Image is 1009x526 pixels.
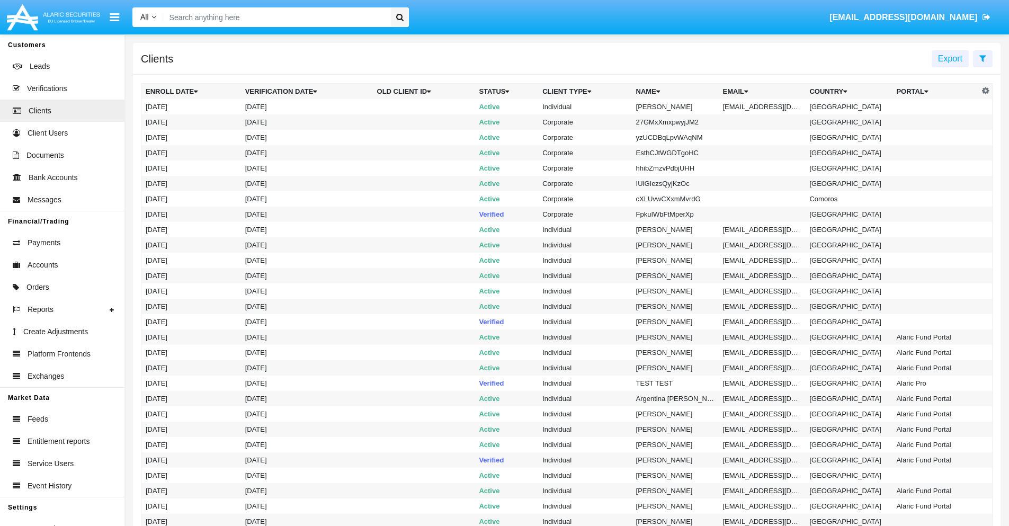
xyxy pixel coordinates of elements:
[538,114,631,130] td: Corporate
[719,483,806,498] td: [EMAIL_ADDRESS][DOMAIN_NAME]
[538,191,631,207] td: Corporate
[632,329,719,345] td: [PERSON_NAME]
[241,145,373,161] td: [DATE]
[475,176,538,191] td: Active
[632,283,719,299] td: [PERSON_NAME]
[28,260,58,271] span: Accounts
[538,222,631,237] td: Individual
[805,483,892,498] td: [GEOGRAPHIC_DATA]
[30,61,50,72] span: Leads
[892,422,979,437] td: Alaric Fund Portal
[719,283,806,299] td: [EMAIL_ADDRESS][DOMAIN_NAME]
[719,253,806,268] td: [EMAIL_ADDRESS][DOMAIN_NAME]
[475,222,538,237] td: Active
[538,253,631,268] td: Individual
[632,237,719,253] td: [PERSON_NAME]
[805,222,892,237] td: [GEOGRAPHIC_DATA]
[23,326,88,337] span: Create Adjustments
[719,498,806,514] td: [EMAIL_ADDRESS][DOMAIN_NAME]
[805,268,892,283] td: [GEOGRAPHIC_DATA]
[538,176,631,191] td: Corporate
[241,130,373,145] td: [DATE]
[26,282,49,293] span: Orders
[28,237,60,248] span: Payments
[632,191,719,207] td: cXLUvwCXxmMvrdG
[632,391,719,406] td: Argentina [PERSON_NAME]
[632,207,719,222] td: FpkuIWbFtMperXp
[141,145,241,161] td: [DATE]
[892,437,979,452] td: Alaric Fund Portal
[538,498,631,514] td: Individual
[805,360,892,376] td: [GEOGRAPHIC_DATA]
[26,150,64,161] span: Documents
[538,161,631,176] td: Corporate
[632,176,719,191] td: IUiGIezsQyjKzOc
[141,130,241,145] td: [DATE]
[538,406,631,422] td: Individual
[829,13,977,22] span: [EMAIL_ADDRESS][DOMAIN_NAME]
[538,422,631,437] td: Individual
[29,172,78,183] span: Bank Accounts
[719,222,806,237] td: [EMAIL_ADDRESS][DOMAIN_NAME]
[475,84,538,100] th: Status
[538,207,631,222] td: Corporate
[141,329,241,345] td: [DATE]
[538,314,631,329] td: Individual
[241,468,373,483] td: [DATE]
[719,391,806,406] td: [EMAIL_ADDRESS][DOMAIN_NAME]
[141,406,241,422] td: [DATE]
[632,360,719,376] td: [PERSON_NAME]
[538,376,631,391] td: Individual
[475,314,538,329] td: Verified
[141,468,241,483] td: [DATE]
[141,253,241,268] td: [DATE]
[141,222,241,237] td: [DATE]
[632,130,719,145] td: yzUCDBqLpvWAqNM
[475,299,538,314] td: Active
[805,452,892,468] td: [GEOGRAPHIC_DATA]
[475,283,538,299] td: Active
[141,452,241,468] td: [DATE]
[241,84,373,100] th: Verification date
[241,498,373,514] td: [DATE]
[719,376,806,391] td: [EMAIL_ADDRESS][DOMAIN_NAME]
[805,176,892,191] td: [GEOGRAPHIC_DATA]
[241,283,373,299] td: [DATE]
[719,345,806,360] td: [EMAIL_ADDRESS][DOMAIN_NAME]
[892,452,979,468] td: Alaric Fund Portal
[241,391,373,406] td: [DATE]
[28,436,90,447] span: Entitlement reports
[241,237,373,253] td: [DATE]
[892,84,979,100] th: Portal
[141,176,241,191] td: [DATE]
[241,268,373,283] td: [DATE]
[538,237,631,253] td: Individual
[538,268,631,283] td: Individual
[538,452,631,468] td: Individual
[632,161,719,176] td: hhibZmzvPdbjUHH
[538,130,631,145] td: Corporate
[141,99,241,114] td: [DATE]
[241,161,373,176] td: [DATE]
[241,422,373,437] td: [DATE]
[28,480,72,492] span: Event History
[241,314,373,329] td: [DATE]
[892,406,979,422] td: Alaric Fund Portal
[892,376,979,391] td: Alaric Pro
[141,299,241,314] td: [DATE]
[805,207,892,222] td: [GEOGRAPHIC_DATA]
[475,268,538,283] td: Active
[892,345,979,360] td: Alaric Fund Portal
[28,371,64,382] span: Exchanges
[475,237,538,253] td: Active
[241,345,373,360] td: [DATE]
[141,437,241,452] td: [DATE]
[241,452,373,468] td: [DATE]
[632,437,719,452] td: [PERSON_NAME]
[475,253,538,268] td: Active
[141,161,241,176] td: [DATE]
[475,207,538,222] td: Verified
[141,191,241,207] td: [DATE]
[632,483,719,498] td: [PERSON_NAME]
[141,55,173,63] h5: Clients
